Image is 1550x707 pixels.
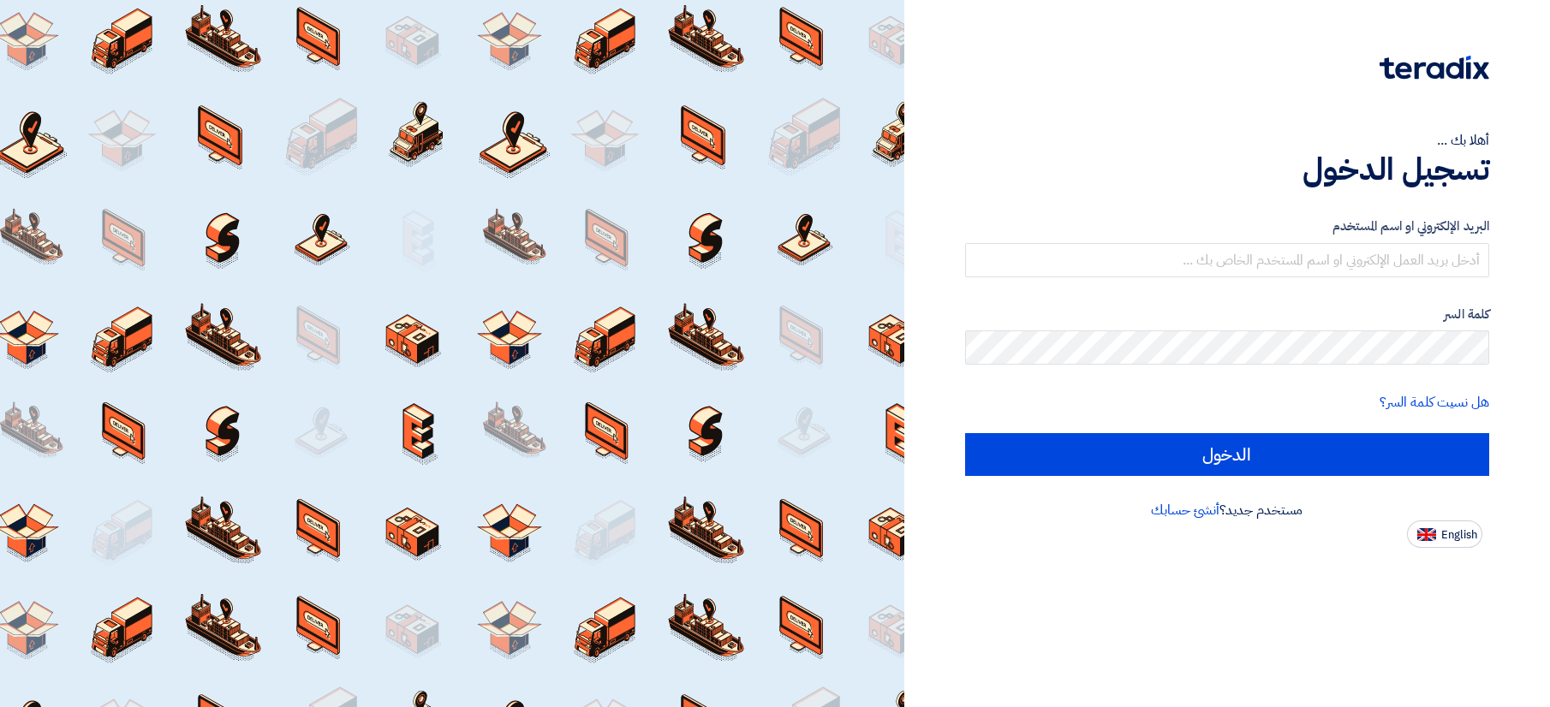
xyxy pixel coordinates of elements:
input: أدخل بريد العمل الإلكتروني او اسم المستخدم الخاص بك ... [965,243,1489,277]
div: أهلا بك ... [965,130,1489,151]
h1: تسجيل الدخول [965,151,1489,188]
button: English [1407,520,1482,548]
span: English [1441,529,1477,541]
img: Teradix logo [1380,56,1489,80]
div: مستخدم جديد؟ [965,500,1489,520]
img: en-US.png [1417,528,1436,541]
input: الدخول [965,433,1489,476]
a: هل نسيت كلمة السر؟ [1380,392,1489,413]
a: أنشئ حسابك [1151,500,1219,520]
label: البريد الإلكتروني او اسم المستخدم [965,217,1489,236]
label: كلمة السر [965,305,1489,324]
